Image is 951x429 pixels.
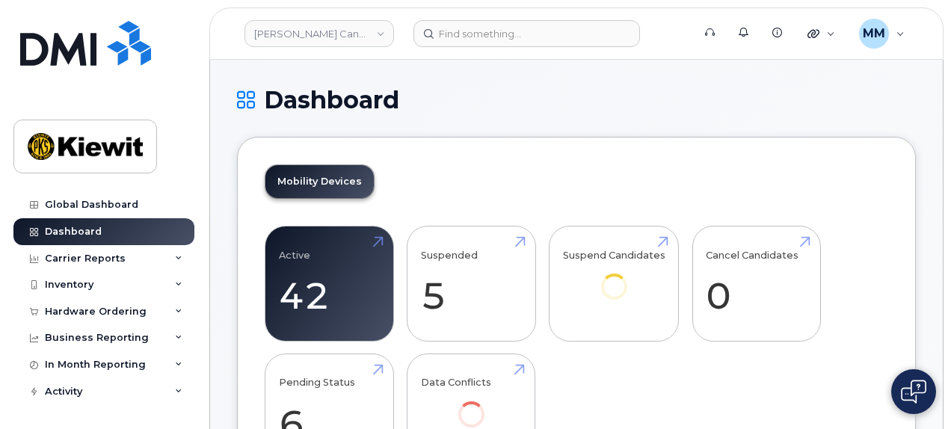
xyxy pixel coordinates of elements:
a: Mobility Devices [265,165,374,198]
a: Suspended 5 [421,235,522,333]
h1: Dashboard [237,87,916,113]
a: Suspend Candidates [563,235,665,321]
img: Open chat [901,380,926,404]
a: Cancel Candidates 0 [706,235,807,333]
a: Active 42 [279,235,380,333]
